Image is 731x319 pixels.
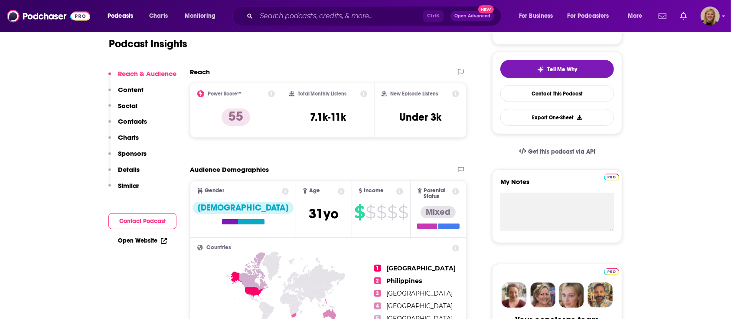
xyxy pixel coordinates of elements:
span: Tell Me Why [548,66,578,73]
span: Charts [149,10,168,22]
button: Similar [108,181,139,197]
button: Sponsors [108,149,147,165]
span: Countries [206,245,231,250]
p: Reach & Audience [118,69,176,78]
input: Search podcasts, credits, & more... [256,9,423,23]
button: Reach & Audience [108,69,176,86]
div: Search podcasts, credits, & more... [241,6,510,26]
span: For Business [519,10,553,22]
button: open menu [101,9,144,23]
div: [DEMOGRAPHIC_DATA] [193,202,294,214]
button: tell me why sparkleTell Me Why [500,60,614,78]
img: Podchaser - Follow, Share and Rate Podcasts [7,8,90,24]
span: Podcasts [108,10,133,22]
button: Show profile menu [701,7,720,26]
button: open menu [622,9,653,23]
span: More [628,10,643,22]
h3: 7.1k-11k [310,111,346,124]
p: 55 [222,109,250,126]
label: My Notes [500,178,614,193]
span: Age [309,188,320,194]
p: Sponsors [118,149,147,158]
button: open menu [179,9,227,23]
h2: Audience Demographics [190,165,269,174]
span: 2 [374,277,381,284]
h3: Under 3k [399,111,441,124]
img: Sydney Profile [502,283,527,308]
a: Show notifications dropdown [677,9,690,23]
a: Get this podcast via API [512,141,602,162]
span: $ [376,205,386,219]
button: open menu [562,9,622,23]
span: Monitoring [185,10,215,22]
span: $ [387,205,397,219]
a: Show notifications dropdown [655,9,670,23]
div: Mixed [421,206,456,218]
span: 1 [374,265,381,272]
a: Pro website [604,267,619,275]
span: 31 yo [309,205,339,222]
span: Logged in as avansolkema [701,7,720,26]
button: Open AdvancedNew [450,11,494,21]
a: Charts [144,9,173,23]
h1: Podcast Insights [109,37,187,50]
button: Details [108,165,140,181]
span: [GEOGRAPHIC_DATA] [386,289,453,297]
p: Similar [118,181,139,190]
button: Social [108,102,137,118]
span: Philippines [386,277,422,285]
span: Income [364,188,384,194]
a: Open Website [118,237,167,244]
button: Content [108,86,144,102]
span: [GEOGRAPHIC_DATA] [386,264,456,272]
span: For Podcasters [568,10,609,22]
img: Podchaser Pro [604,174,619,181]
p: Charts [118,133,139,141]
img: Barbara Profile [530,283,555,308]
span: 3 [374,290,381,297]
h2: Total Monthly Listens [298,91,347,97]
a: Pro website [604,172,619,181]
h2: Power Score™ [208,91,241,97]
p: Content [118,86,144,94]
h2: New Episode Listens [390,91,438,97]
span: 4 [374,303,381,309]
span: $ [354,205,365,219]
span: Parental Status [424,188,451,199]
img: Jules Profile [559,283,584,308]
p: Contacts [118,117,147,125]
a: Contact This Podcast [500,85,614,102]
button: Contacts [108,117,147,133]
img: User Profile [701,7,720,26]
span: Get this podcast via API [528,148,595,155]
p: Social [118,102,137,110]
span: New [478,5,494,13]
span: Ctrl K [423,10,444,22]
button: Charts [108,133,139,149]
button: Contact Podcast [108,213,176,229]
span: $ [365,205,375,219]
span: Open Advanced [454,14,490,18]
img: Jon Profile [587,283,613,308]
span: [GEOGRAPHIC_DATA] [386,302,453,310]
h2: Reach [190,68,210,76]
span: $ [398,205,408,219]
p: Details [118,165,140,174]
img: tell me why sparkle [537,66,544,73]
button: open menu [513,9,564,23]
span: Gender [205,188,224,194]
button: Export One-Sheet [500,109,614,126]
img: Podchaser Pro [604,268,619,275]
